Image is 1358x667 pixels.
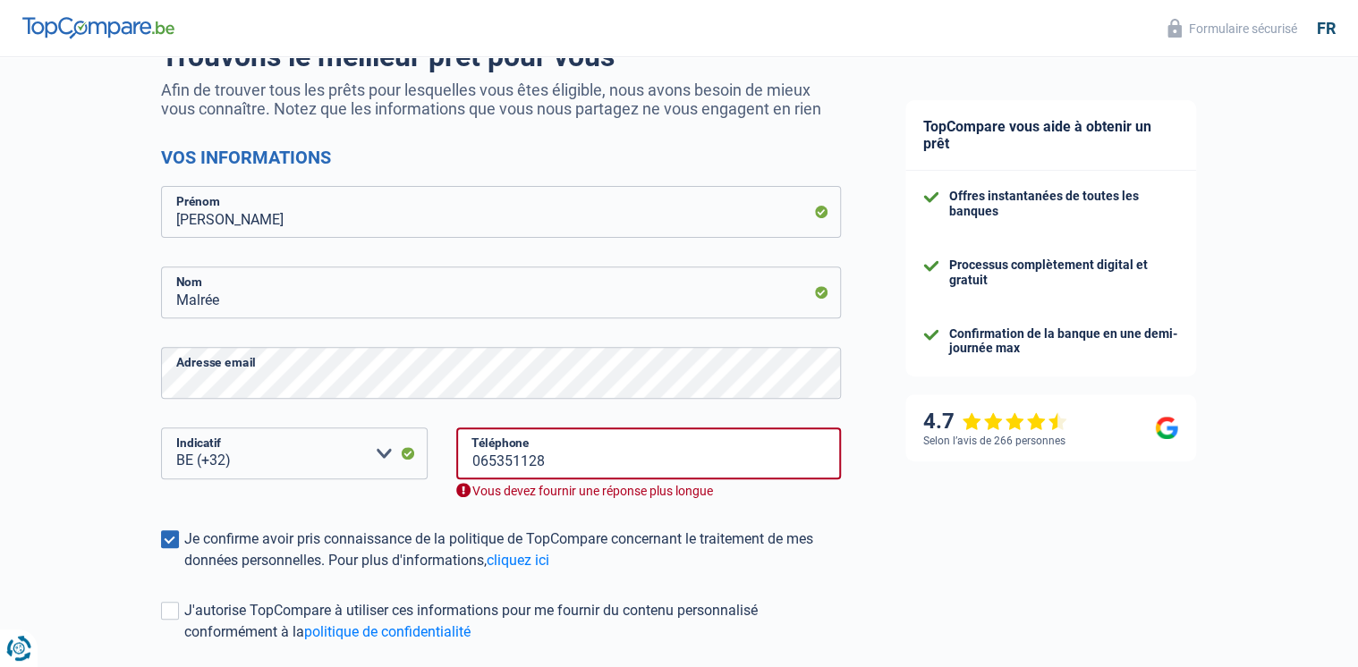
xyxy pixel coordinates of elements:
[949,258,1178,288] div: Processus complètement digital et gratuit
[949,189,1178,219] div: Offres instantanées de toutes les banques
[161,80,841,118] p: Afin de trouver tous les prêts pour lesquelles vous êtes éligible, nous avons besoin de mieux vou...
[949,326,1178,357] div: Confirmation de la banque en une demi-journée max
[184,600,841,643] div: J'autorise TopCompare à utiliser ces informations pour me fournir du contenu personnalisé conform...
[1157,13,1308,43] button: Formulaire sécurisé
[1317,19,1336,38] div: fr
[456,427,841,479] input: 401020304
[161,147,841,168] h2: Vos informations
[184,528,841,571] div: Je confirme avoir pris connaissance de la politique de TopCompare concernant le traitement de mes...
[923,435,1065,447] div: Selon l’avis de 266 personnes
[304,623,471,640] a: politique de confidentialité
[487,552,549,569] a: cliquez ici
[456,483,841,500] div: Vous devez fournir une réponse plus longue
[905,100,1196,171] div: TopCompare vous aide à obtenir un prêt
[22,17,174,38] img: TopCompare Logo
[4,513,5,514] img: Advertisement
[923,409,1067,435] div: 4.7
